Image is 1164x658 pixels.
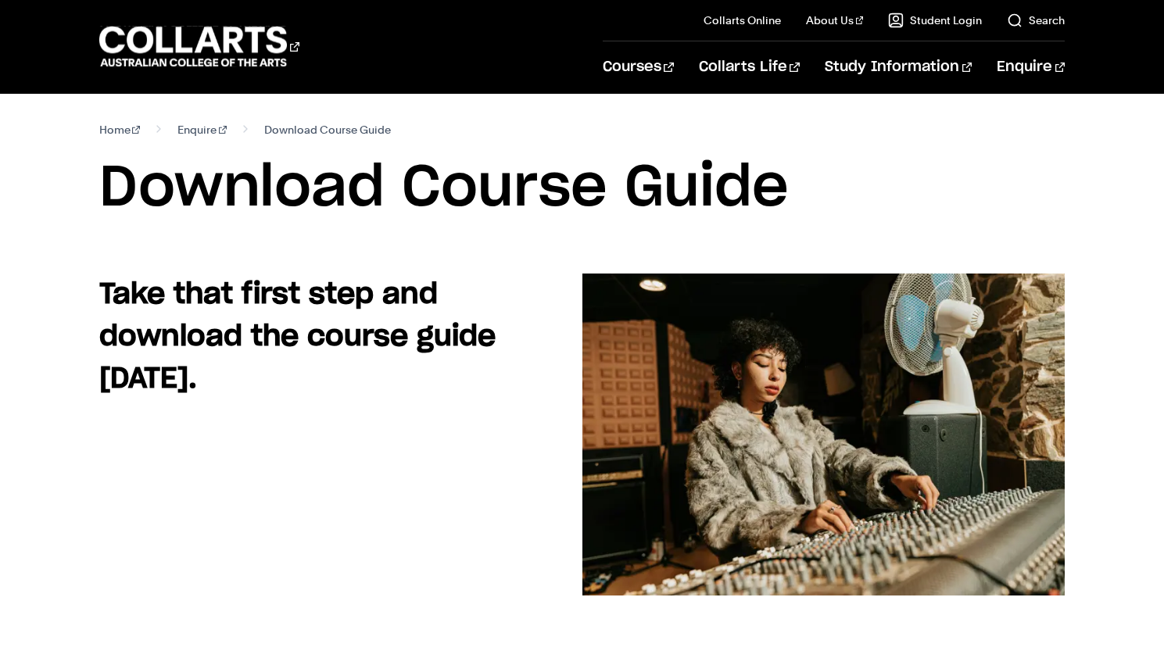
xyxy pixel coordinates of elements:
a: Search [1007,13,1065,28]
a: Collarts Life [699,41,800,93]
div: Go to homepage [99,24,299,69]
a: About Us [806,13,864,28]
a: Courses [603,41,674,93]
h1: Download Course Guide [99,153,1066,224]
a: Study Information [825,41,972,93]
a: Student Login [888,13,982,28]
span: Download Course Guide [264,119,391,141]
strong: Take that first step and download the course guide [DATE]. [99,281,496,393]
a: Collarts Online [704,13,781,28]
a: Enquire [177,119,227,141]
a: Enquire [997,41,1065,93]
a: Home [99,119,141,141]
